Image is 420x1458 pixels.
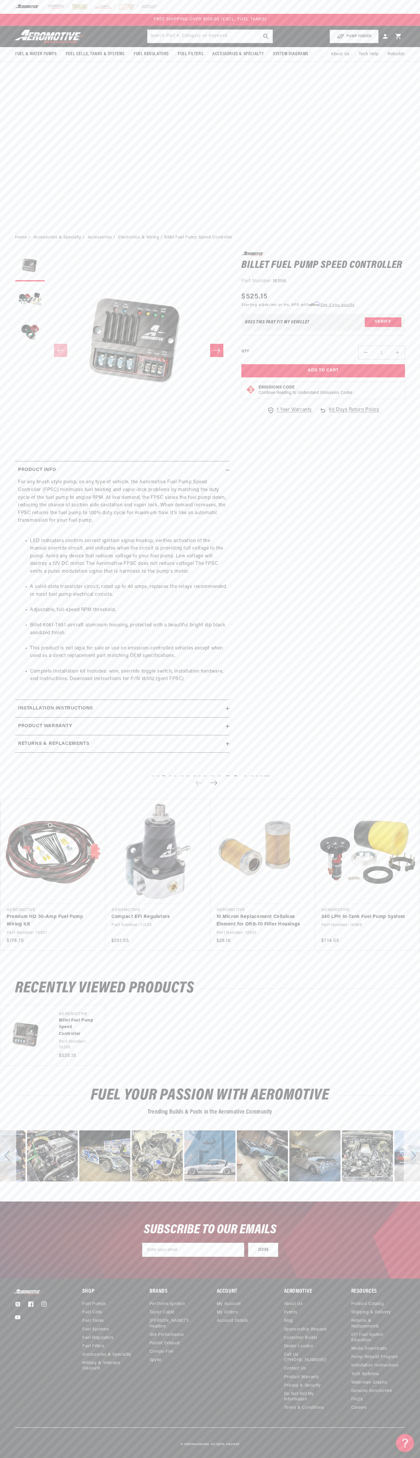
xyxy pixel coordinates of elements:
[30,537,226,576] li: LED indicators confirm correct ignition signal hookup, verifies activation of the manual override...
[150,1348,174,1356] a: Compu-Fire
[321,913,408,921] a: 340 LPH In-Tank Fuel Pump System
[142,1243,244,1257] input: Enter your email
[7,913,93,928] a: Premium HD 30-Amp Fuel Pump Wiring Kit
[82,1342,104,1351] a: Fuel Filters
[342,1130,393,1181] div: image number 28
[258,385,352,396] button: Emissions CodeContinue Reading to Understand Emissions Codes
[181,1443,210,1446] small: © 2025 .
[15,478,229,691] div: For any brush style pump, on any type of vehicle, the Aeromotive Fuel Pump Speed Controller (FPSC...
[82,1325,109,1334] a: Fuel Systems
[241,364,405,378] button: Add to Cart
[18,722,72,730] h2: Product warranty
[15,251,45,281] button: Load image 1 in gallery view
[208,47,268,61] summary: Accessories & Specialty
[354,47,383,61] summary: Tech Help
[326,47,354,61] a: About Us
[284,1308,298,1317] a: Events
[154,17,267,22] span: FREE SHIPPING OVER $109.00 (EXCL. FUEL TANKS)
[284,1364,307,1373] a: Contact Us
[284,1301,303,1308] a: About Us
[147,30,273,43] input: Search by Part Number, Category or Keyword
[18,466,56,474] h2: Product Info
[284,1342,313,1351] a: Dealer Locator
[277,406,312,414] span: 1 Year Warranty
[164,234,232,241] li: Billet Fuel Pump Speed Controller
[79,1130,130,1181] div: image number 23
[351,1345,387,1353] a: Media Downloads
[321,303,355,307] a: See if you qualify - Learn more about Affirm Financing (opens in modal)
[88,234,112,241] a: Accessories
[365,317,401,327] button: Verify
[216,913,303,928] a: 10 Micron Replacement Cellulose Element for ORB-10 Filter Housings
[273,51,308,57] span: System Diagrams
[289,1130,340,1181] div: image number 27
[134,51,169,57] span: Fuel Regulators
[330,30,379,43] button: PUMP FINDER
[66,51,125,57] span: Fuel Cells, Tanks & Systems
[15,700,229,717] summary: Installation Instructions
[82,1334,114,1342] a: Fuel Regulators
[351,1370,379,1378] a: Tech Bulletins
[241,261,405,270] h1: Billet Fuel Pump Speed Controller
[82,1317,104,1325] a: Fuel Tanks
[184,1130,235,1181] div: image number 25
[241,291,267,302] span: $525.15
[79,1130,130,1181] div: Photo from a Shopper
[267,406,312,414] a: 1 Year Warranty
[30,668,226,683] li: Complete installation kit includes: wire, override toggle switch, installation hardware, and inst...
[342,1130,393,1181] div: Photo from a Shopper
[351,1317,400,1330] a: Returns & Replacements
[15,317,45,347] button: Load image 3 in gallery view
[211,1443,239,1446] small: All rights reserved
[15,234,405,241] nav: breadcrumbs
[329,406,379,420] span: 90 Days Return Policy
[11,47,61,61] summary: Fuel & Water Pumps
[173,47,208,61] summary: Fuel Filters
[27,1130,78,1181] div: Photo from a Shopper
[192,1443,209,1446] a: Aeromotive
[13,1289,43,1295] img: Aeromotive
[258,385,295,390] strong: Emissions Code
[351,1353,398,1361] a: Pump Rebuild Program
[33,234,86,241] li: Accessories & Specialty
[15,1088,405,1102] h2: Fuel Your Passion with Aeromotive
[319,406,379,420] a: 90 Days Return Policy
[30,606,226,614] li: Adjustable, full-speed RPM threshold.
[289,1130,340,1181] div: Photo from a Shopper
[217,1308,238,1317] a: My Orders
[284,1373,319,1381] a: Product Warranty
[212,51,264,57] span: Accessories & Specialty
[82,1359,136,1373] a: Military & Veterans Discount
[248,1243,278,1257] button: JOIN
[268,47,313,61] summary: System Diagrams
[111,913,198,921] a: Compact EFI Regulators
[18,705,93,712] h2: Installation Instructions
[207,776,221,789] button: Next slide
[132,1130,183,1181] div: image number 24
[15,251,229,449] media-gallery: Gallery Viewer
[262,303,269,307] span: $48
[351,1361,399,1370] a: Installation Instructions
[284,1351,333,1364] a: Call Us ([PHONE_NUMBER])
[82,1351,131,1359] a: Accessories & Speciality
[54,344,67,357] button: Slide left
[132,1130,183,1181] div: Photo from a Shopper
[150,1308,174,1317] a: Taylor Cable
[15,718,229,735] summary: Product warranty
[284,1390,333,1404] a: Do Not Sell My Information
[351,1395,363,1404] a: FAQ’s
[15,461,229,479] summary: Product Info
[30,622,226,637] li: Billet 6061-T651 aircraft aluminum housing, protected with a beautiful bright dip black anodized ...
[150,1317,199,1330] a: [PERSON_NAME]’s Headers
[30,645,226,660] li: This product is not legal for sale or use on emission-controlled vehicles except when used as a d...
[259,30,273,43] button: search button
[150,1301,185,1308] a: PerTronix Ignition
[210,344,223,357] button: Slide right
[82,1301,106,1308] a: Fuel Pumps
[15,775,405,790] h2: You may also like
[15,981,405,995] h2: Recently Viewed Products
[284,1404,324,1412] a: Terms & Conditions
[148,1109,272,1115] span: Trending Builds & Posts in the Aeromotive Community
[184,1130,235,1181] div: Photo from a Shopper
[237,1130,288,1181] div: image number 26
